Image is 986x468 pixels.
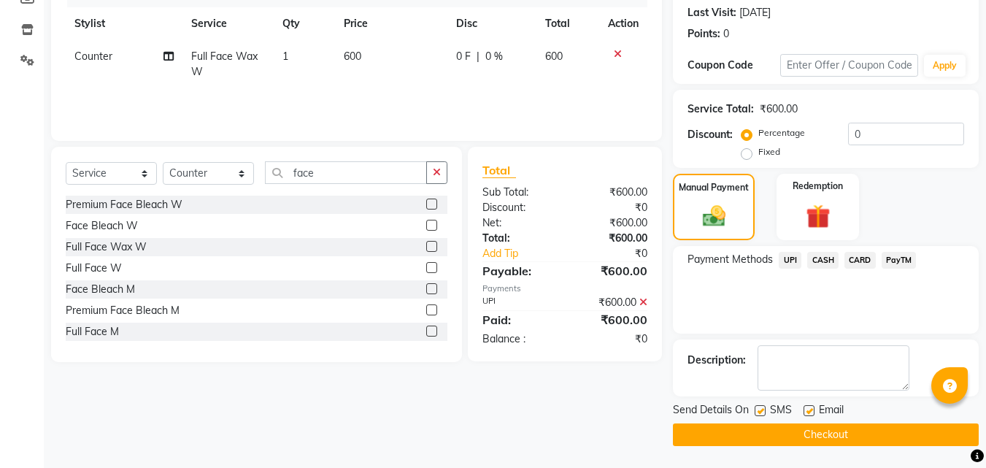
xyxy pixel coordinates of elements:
div: Last Visit: [687,5,736,20]
span: 0 % [485,49,503,64]
div: Balance : [471,331,565,347]
span: 1 [282,50,288,63]
span: PayTM [882,252,917,269]
div: UPI [471,295,565,310]
div: Payable: [471,262,565,280]
span: 600 [545,50,563,63]
div: ₹0 [581,246,659,261]
div: Coupon Code [687,58,779,73]
div: Net: [471,215,565,231]
label: Manual Payment [679,181,749,194]
div: ₹600.00 [565,262,658,280]
div: Discount: [687,127,733,142]
th: Disc [447,7,536,40]
div: ₹0 [565,200,658,215]
div: Face Bleach M [66,282,135,297]
label: Redemption [793,180,843,193]
th: Price [335,7,447,40]
div: Premium Face Bleach W [66,197,182,212]
input: Enter Offer / Coupon Code [780,54,918,77]
div: ₹600.00 [565,295,658,310]
a: Add Tip [471,246,580,261]
div: ₹600.00 [760,101,798,117]
div: 0 [723,26,729,42]
input: Search or Scan [265,161,427,184]
span: Email [819,402,844,421]
th: Stylist [66,7,182,40]
img: _cash.svg [696,203,733,229]
div: Service Total: [687,101,754,117]
span: | [477,49,479,64]
div: Discount: [471,200,565,215]
span: SMS [770,402,792,421]
div: Description: [687,353,746,368]
span: Full Face Wax W [191,50,258,78]
img: _gift.svg [798,202,838,231]
div: Paid: [471,311,565,329]
div: Sub Total: [471,185,565,200]
div: Premium Face Bleach M [66,303,180,318]
label: Fixed [758,145,780,158]
div: Total: [471,231,565,246]
span: CASH [807,252,839,269]
span: Total [482,163,516,178]
div: Full Face W [66,261,122,276]
button: Apply [924,55,966,77]
span: 600 [344,50,361,63]
div: ₹0 [565,331,658,347]
span: Counter [74,50,112,63]
div: ₹600.00 [565,185,658,200]
div: [DATE] [739,5,771,20]
div: ₹600.00 [565,215,658,231]
div: ₹600.00 [565,231,658,246]
span: UPI [779,252,801,269]
span: Payment Methods [687,252,773,267]
div: Points: [687,26,720,42]
th: Total [536,7,600,40]
div: Full Face Wax W [66,239,147,255]
div: ₹600.00 [565,311,658,329]
span: Send Details On [673,402,749,421]
label: Percentage [758,126,805,139]
span: CARD [844,252,876,269]
div: Face Bleach W [66,218,138,234]
button: Checkout [673,423,979,446]
th: Qty [274,7,334,40]
div: Full Face M [66,324,119,340]
div: Payments [482,283,647,295]
th: Service [182,7,274,40]
th: Action [599,7,647,40]
span: 0 F [456,49,471,64]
